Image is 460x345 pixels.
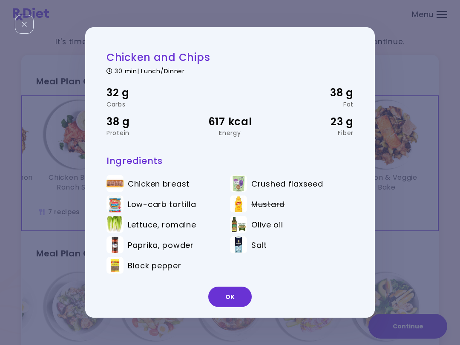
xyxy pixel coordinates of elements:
div: Energy [189,130,271,136]
span: Olive oil [251,220,283,229]
span: Low-carb tortilla [128,199,196,209]
div: 30 min | Lunch/Dinner [106,66,354,74]
span: Crushed flaxseed [251,179,323,188]
h3: Ingredients [106,155,354,167]
span: Paprika, powder [128,240,194,250]
span: Lettuce, romaine [128,220,196,229]
div: 38 g [271,85,354,101]
div: 617 kcal [189,113,271,129]
span: Salt [251,240,267,250]
button: OK [208,287,252,307]
h2: Chicken and Chips [106,51,354,64]
div: 38 g [106,113,189,129]
div: Protein [106,130,189,136]
div: Fat [271,101,354,107]
div: 23 g [271,113,354,129]
div: Carbs [106,101,189,107]
span: Black pepper [128,261,181,270]
span: Mustard [251,199,285,209]
div: Close [15,15,34,34]
div: 32 g [106,85,189,101]
div: Fiber [271,130,354,136]
span: Chicken breast [128,179,190,188]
